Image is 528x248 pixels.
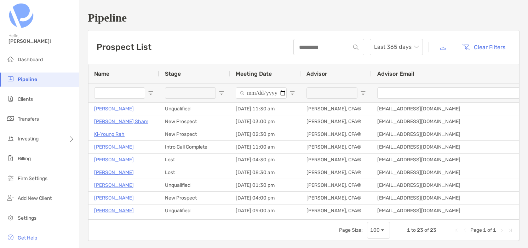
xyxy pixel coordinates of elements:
[453,227,459,233] div: First Page
[94,104,134,113] a: [PERSON_NAME]
[6,174,15,182] img: firm-settings icon
[94,219,134,228] a: [PERSON_NAME]
[462,227,467,233] div: Previous Page
[97,42,151,52] h3: Prospect List
[499,227,505,233] div: Next Page
[94,87,145,99] input: Name Filter Input
[159,115,230,128] div: New Prospect
[18,175,47,181] span: Firm Settings
[301,192,372,204] div: [PERSON_NAME], CFA®
[94,130,125,139] a: Ki-Young Rah
[18,215,36,221] span: Settings
[18,116,39,122] span: Transfers
[407,227,410,233] span: 1
[159,154,230,166] div: Lost
[430,227,436,233] span: 23
[159,192,230,204] div: New Prospect
[94,70,109,77] span: Name
[94,194,134,202] a: [PERSON_NAME]
[94,181,134,190] a: [PERSON_NAME]
[301,128,372,140] div: [PERSON_NAME], CFA®
[507,227,513,233] div: Last Page
[483,227,486,233] span: 1
[6,194,15,202] img: add_new_client icon
[230,154,301,166] div: [DATE] 04:30 pm
[230,179,301,191] div: [DATE] 01:30 pm
[301,179,372,191] div: [PERSON_NAME], CFA®
[94,206,134,215] p: [PERSON_NAME]
[6,55,15,63] img: dashboard icon
[165,70,181,77] span: Stage
[230,141,301,153] div: [DATE] 11:00 am
[18,156,31,162] span: Billing
[236,87,287,99] input: Meeting Date Filter Input
[289,90,295,96] button: Open Filter Menu
[18,57,43,63] span: Dashboard
[6,213,15,222] img: settings icon
[301,115,372,128] div: [PERSON_NAME], CFA®
[18,195,52,201] span: Add New Client
[424,227,429,233] span: of
[6,114,15,123] img: transfers icon
[159,204,230,217] div: Unqualified
[230,128,301,140] div: [DATE] 02:30 pm
[230,103,301,115] div: [DATE] 11:30 am
[230,217,301,230] div: [DATE] 04:00 pm
[219,90,224,96] button: Open Filter Menu
[353,45,358,50] img: input icon
[6,134,15,143] img: investing icon
[94,143,134,151] a: [PERSON_NAME]
[159,166,230,179] div: Lost
[360,90,366,96] button: Open Filter Menu
[159,217,230,230] div: Unqualified
[236,70,272,77] span: Meeting Date
[487,227,492,233] span: of
[339,227,363,233] div: Page Size:
[8,38,75,44] span: [PERSON_NAME]!
[230,166,301,179] div: [DATE] 08:30 am
[159,103,230,115] div: Unqualified
[6,75,15,83] img: pipeline icon
[367,222,390,239] div: Page Size
[493,227,496,233] span: 1
[301,217,372,230] div: [PERSON_NAME], CFA®
[230,204,301,217] div: [DATE] 09:00 am
[417,227,423,233] span: 23
[94,155,134,164] a: [PERSON_NAME]
[159,128,230,140] div: New Prospect
[230,192,301,204] div: [DATE] 04:00 pm
[301,154,372,166] div: [PERSON_NAME], CFA®
[159,141,230,153] div: Intro Call Complete
[159,179,230,191] div: Unqualified
[377,70,414,77] span: Advisor Email
[6,94,15,103] img: clients icon
[374,39,419,55] span: Last 365 days
[301,103,372,115] div: [PERSON_NAME], CFA®
[230,115,301,128] div: [DATE] 03:00 pm
[94,168,134,177] a: [PERSON_NAME]
[94,117,148,126] a: [PERSON_NAME] Sham
[18,235,37,241] span: Get Help
[457,39,511,55] button: Clear Filters
[8,3,34,28] img: Zoe Logo
[18,96,33,102] span: Clients
[301,166,372,179] div: [PERSON_NAME], CFA®
[301,204,372,217] div: [PERSON_NAME], CFA®
[6,233,15,242] img: get-help icon
[18,136,39,142] span: Investing
[470,227,482,233] span: Page
[411,227,416,233] span: to
[88,11,520,24] h1: Pipeline
[6,154,15,162] img: billing icon
[306,70,327,77] span: Advisor
[148,90,154,96] button: Open Filter Menu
